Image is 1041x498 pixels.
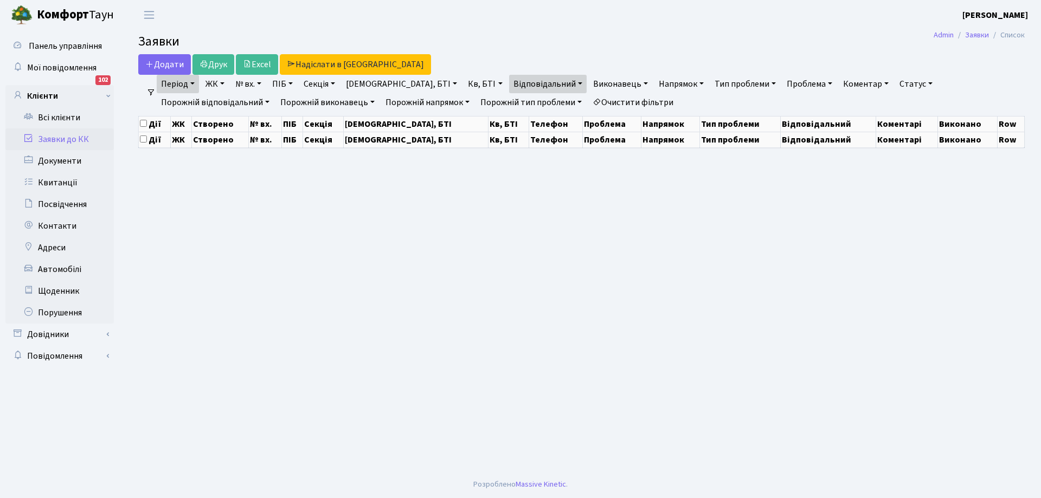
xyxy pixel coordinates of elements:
[139,116,171,132] th: Дії
[934,29,954,41] a: Admin
[641,132,700,147] th: Напрямок
[381,93,474,112] a: Порожній напрямок
[171,116,191,132] th: ЖК
[5,193,114,215] a: Посвідчення
[5,324,114,345] a: Довідники
[464,75,506,93] a: Кв, БТІ
[488,116,529,132] th: Кв, БТІ
[876,132,938,147] th: Коментарі
[192,54,234,75] a: Друк
[5,128,114,150] a: Заявки до КК
[5,237,114,258] a: Адреси
[582,116,641,132] th: Проблема
[962,9,1028,22] a: [PERSON_NAME]
[171,132,191,147] th: ЖК
[917,24,1041,47] nav: breadcrumb
[231,75,266,93] a: № вх.
[5,35,114,57] a: Панель управління
[37,6,114,24] span: Таун
[938,116,997,132] th: Виконано
[700,116,781,132] th: Тип проблеми
[529,116,583,132] th: Телефон
[280,54,431,75] a: Надіслати в [GEOGRAPHIC_DATA]
[473,478,568,490] div: Розроблено .
[588,93,678,112] a: Очистити фільтри
[157,75,199,93] a: Період
[191,132,249,147] th: Створено
[5,150,114,172] a: Документи
[5,258,114,280] a: Автомобілі
[191,116,249,132] th: Створено
[157,93,274,112] a: Порожній відповідальний
[344,132,488,147] th: [DEMOGRAPHIC_DATA], БТІ
[509,75,587,93] a: Відповідальний
[136,6,163,24] button: Переключити навігацію
[138,32,179,51] span: Заявки
[488,132,529,147] th: Кв, БТІ
[5,302,114,324] a: Порушення
[476,93,586,112] a: Порожній тип проблеми
[299,75,339,93] a: Секція
[5,280,114,302] a: Щоденник
[145,59,184,70] span: Додати
[5,345,114,367] a: Повідомлення
[138,54,191,75] a: Додати
[710,75,780,93] a: Тип проблеми
[938,132,997,147] th: Виконано
[268,75,297,93] a: ПІБ
[27,62,97,74] span: Мої повідомлення
[5,172,114,193] a: Квитанції
[249,132,282,147] th: № вх.
[589,75,652,93] a: Виконавець
[839,75,893,93] a: Коментар
[516,478,566,490] a: Massive Kinetic
[997,132,1024,147] th: Row
[249,116,282,132] th: № вх.
[654,75,708,93] a: Напрямок
[281,116,303,132] th: ПІБ
[201,75,229,93] a: ЖК
[782,75,837,93] a: Проблема
[344,116,488,132] th: [DEMOGRAPHIC_DATA], БТІ
[5,57,114,79] a: Мої повідомлення102
[781,116,876,132] th: Відповідальний
[781,132,876,147] th: Відповідальний
[303,132,344,147] th: Секція
[139,132,171,147] th: Дії
[582,132,641,147] th: Проблема
[876,116,938,132] th: Коментарі
[276,93,379,112] a: Порожній виконавець
[965,29,989,41] a: Заявки
[641,116,700,132] th: Напрямок
[11,4,33,26] img: logo.png
[303,116,344,132] th: Секція
[342,75,461,93] a: [DEMOGRAPHIC_DATA], БТІ
[895,75,937,93] a: Статус
[529,132,583,147] th: Телефон
[5,85,114,107] a: Клієнти
[95,75,111,85] div: 102
[281,132,303,147] th: ПІБ
[37,6,89,23] b: Комфорт
[700,132,781,147] th: Тип проблеми
[5,107,114,128] a: Всі клієнти
[29,40,102,52] span: Панель управління
[5,215,114,237] a: Контакти
[989,29,1025,41] li: Список
[236,54,278,75] a: Excel
[962,9,1028,21] b: [PERSON_NAME]
[997,116,1024,132] th: Row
